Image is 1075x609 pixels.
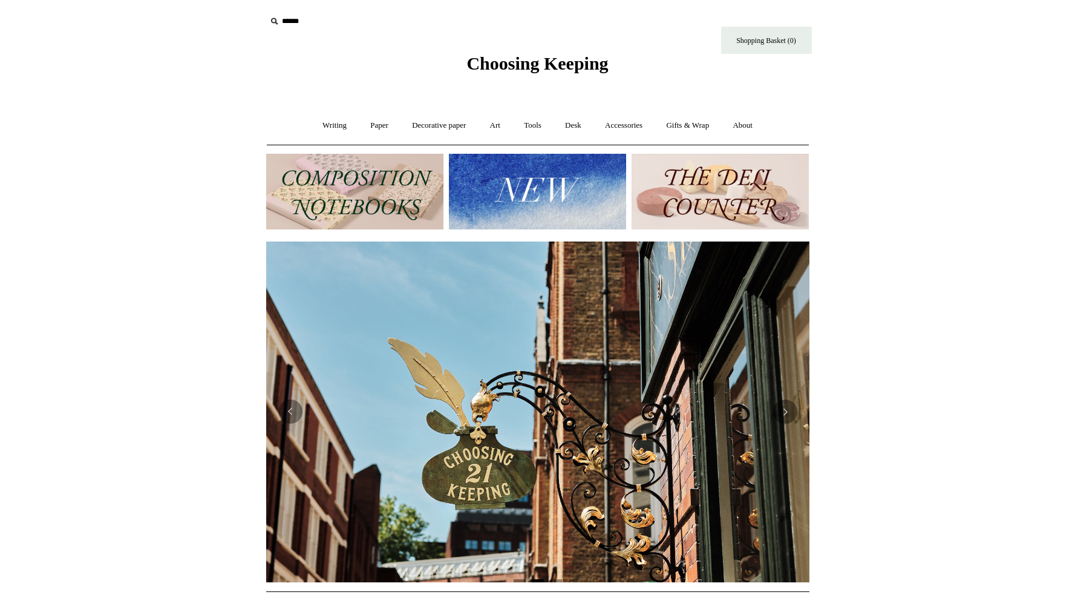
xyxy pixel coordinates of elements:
a: Choosing Keeping [466,63,608,71]
img: The Deli Counter [632,154,809,229]
img: New.jpg__PID:f73bdf93-380a-4a35-bcfe-7823039498e1 [449,154,626,229]
a: Tools [513,110,552,142]
button: Next [773,400,797,424]
button: Previous [278,400,302,424]
a: Paper [359,110,399,142]
a: Writing [312,110,358,142]
a: Decorative paper [401,110,477,142]
button: Page 2 [532,579,544,582]
a: Shopping Basket (0) [721,27,812,54]
a: About [722,110,763,142]
a: Desk [554,110,592,142]
button: Page 3 [550,579,562,582]
a: Gifts & Wrap [655,110,720,142]
span: Choosing Keeping [466,53,608,73]
a: Art [479,110,511,142]
img: Copyright Choosing Keeping 20190711 LS Homepage 7.jpg__PID:4c49fdcc-9d5f-40e8-9753-f5038b35abb7 [266,242,809,583]
a: Accessories [594,110,653,142]
img: 202302 Composition ledgers.jpg__PID:69722ee6-fa44-49dd-a067-31375e5d54ec [266,154,443,229]
button: Page 1 [514,579,526,582]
